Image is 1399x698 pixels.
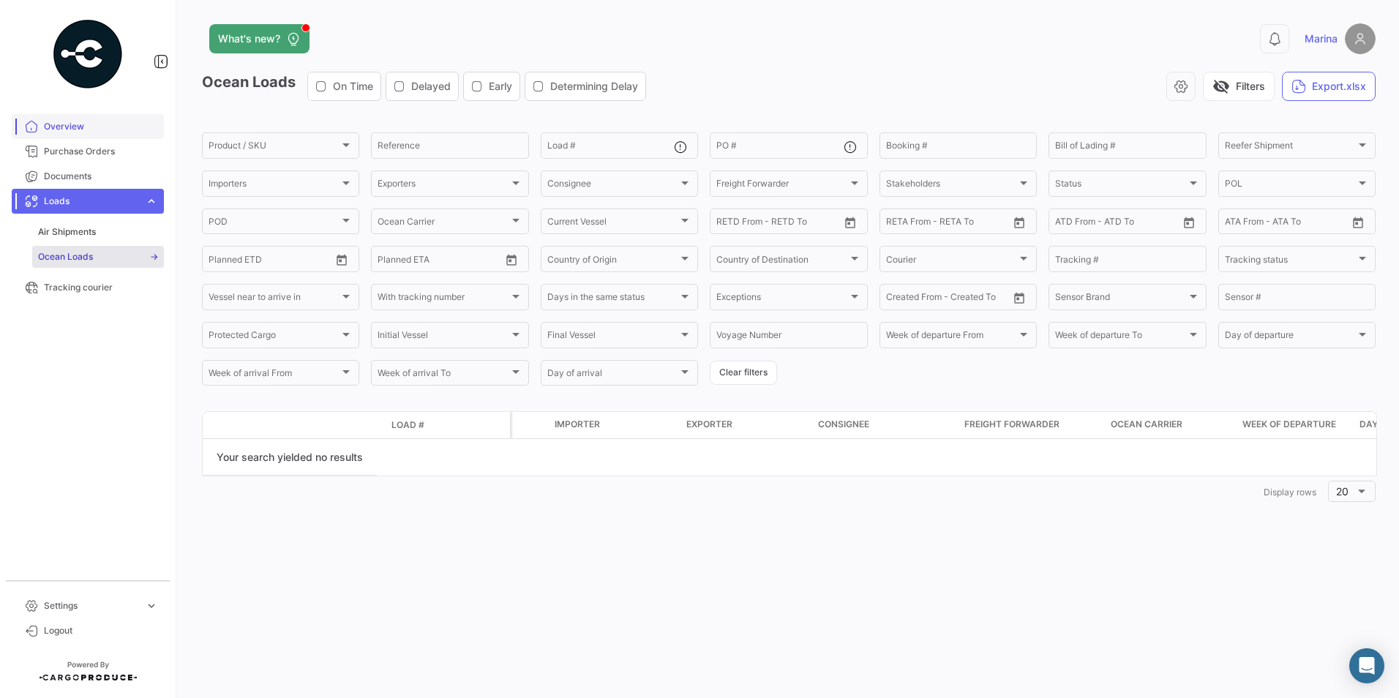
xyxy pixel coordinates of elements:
[218,31,280,46] span: What's new?
[1055,181,1186,191] span: Status
[950,294,1008,304] input: Created To
[1111,418,1182,431] span: Ocean Carrier
[549,412,680,438] datatable-header-cell: Importer
[886,181,1017,191] span: Stakeholders
[209,294,340,304] span: Vessel near to arrive in
[209,370,340,380] span: Week of arrival From
[32,221,164,243] a: Air Shipments
[411,79,451,94] span: Delayed
[12,275,164,300] a: Tracking courier
[386,72,458,100] button: Delayed
[547,294,678,304] span: Days in the same status
[1336,485,1349,498] span: 20
[1105,412,1237,438] datatable-header-cell: Ocean Carrier
[1008,287,1030,309] button: Open calendar
[203,439,377,476] div: Your search yielded no results
[38,250,93,263] span: Ocean Loads
[1345,23,1376,54] img: placeholder-user.png
[378,332,509,342] span: Initial Vessel
[209,332,340,342] span: Protected Cargo
[710,361,777,385] button: Clear filters
[209,256,229,266] input: From
[555,418,600,431] span: Importer
[44,599,139,612] span: Settings
[547,370,678,380] span: Day of arrival
[1055,294,1186,304] span: Sensor Brand
[964,418,1059,431] span: Freight Forwarder
[812,412,959,438] datatable-header-cell: Consignee
[44,195,139,208] span: Loads
[464,72,520,100] button: Early
[308,72,380,100] button: On Time
[239,256,298,266] input: To
[202,72,650,101] h3: Ocean Loads
[12,139,164,164] a: Purchase Orders
[680,412,812,438] datatable-header-cell: Exporter
[32,246,164,268] a: Ocean Loads
[716,181,847,191] span: Freight Forwarder
[886,219,907,229] input: From
[1349,648,1384,683] div: Abrir Intercom Messenger
[1055,332,1186,342] span: Week of departure To
[917,219,975,229] input: To
[1225,256,1356,266] span: Tracking status
[232,419,269,431] datatable-header-cell: Transport mode
[269,419,386,431] datatable-header-cell: Shipment Status
[1225,181,1356,191] span: POL
[547,219,678,229] span: Current Vessel
[547,256,678,266] span: Country of Origin
[489,79,512,94] span: Early
[512,412,549,438] datatable-header-cell: Protected Cargo
[959,412,1105,438] datatable-header-cell: Freight Forwarder
[500,249,522,271] button: Open calendar
[716,294,847,304] span: Exceptions
[550,79,638,94] span: Determining Delay
[1225,143,1356,153] span: Reefer Shipment
[1178,211,1200,233] button: Open calendar
[839,211,861,233] button: Open calendar
[547,332,678,342] span: Final Vessel
[378,256,398,266] input: From
[1274,219,1332,229] input: ATA To
[145,195,158,208] span: expand_more
[386,413,473,438] datatable-header-cell: Load #
[886,256,1017,266] span: Courier
[51,18,124,91] img: powered-by.png
[44,120,158,133] span: Overview
[525,72,645,100] button: Determining Delay
[886,294,940,304] input: Created From
[716,219,737,229] input: From
[408,256,467,266] input: To
[44,624,158,637] span: Logout
[1225,219,1264,229] input: ATA From
[1203,72,1275,101] button: visibility_offFilters
[378,181,509,191] span: Exporters
[1008,211,1030,233] button: Open calendar
[473,419,510,431] datatable-header-cell: Policy
[686,418,732,431] span: Exporter
[12,114,164,139] a: Overview
[333,79,373,94] span: On Time
[209,219,340,229] span: POD
[331,249,353,271] button: Open calendar
[209,24,310,53] button: What's new?
[44,145,158,158] span: Purchase Orders
[38,225,96,239] span: Air Shipments
[1055,219,1095,229] input: ATD From
[12,164,164,189] a: Documents
[716,256,847,266] span: Country of Destination
[547,181,678,191] span: Consignee
[886,332,1017,342] span: Week of departure From
[145,599,158,612] span: expand_more
[1305,31,1338,46] span: Marina
[44,170,158,183] span: Documents
[1264,487,1316,498] span: Display rows
[391,419,424,432] span: Load #
[1237,412,1354,438] datatable-header-cell: Week of departure
[209,181,340,191] span: Importers
[747,219,806,229] input: To
[378,219,509,229] span: Ocean Carrier
[209,143,340,153] span: Product / SKU
[44,281,158,294] span: Tracking courier
[1212,78,1230,95] span: visibility_off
